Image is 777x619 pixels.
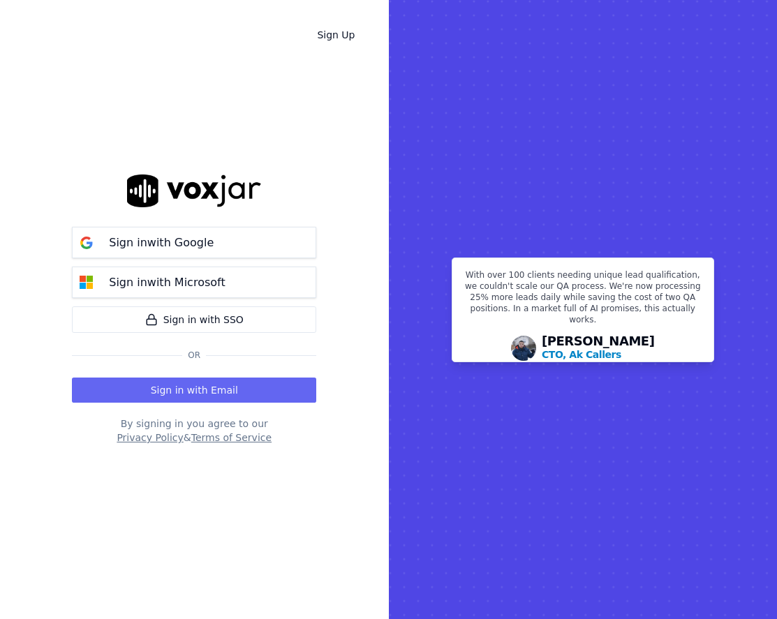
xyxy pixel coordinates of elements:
button: Terms of Service [191,431,272,445]
button: Sign in with Email [72,378,316,403]
a: Sign Up [306,22,366,47]
button: Privacy Policy [117,431,183,445]
img: logo [127,174,261,207]
p: CTO, Ak Callers [542,348,621,361]
button: Sign inwith Google [72,227,316,258]
p: Sign in with Google [109,234,214,251]
div: [PERSON_NAME] [542,335,655,361]
img: microsoft Sign in button [73,269,101,297]
img: Avatar [511,336,536,361]
span: Or [182,350,206,361]
p: Sign in with Microsoft [109,274,225,291]
button: Sign inwith Microsoft [72,267,316,298]
div: By signing in you agree to our & [72,417,316,445]
p: With over 100 clients needing unique lead qualification, we couldn't scale our QA process. We're ... [461,269,705,331]
img: google Sign in button [73,229,101,257]
a: Sign in with SSO [72,306,316,333]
